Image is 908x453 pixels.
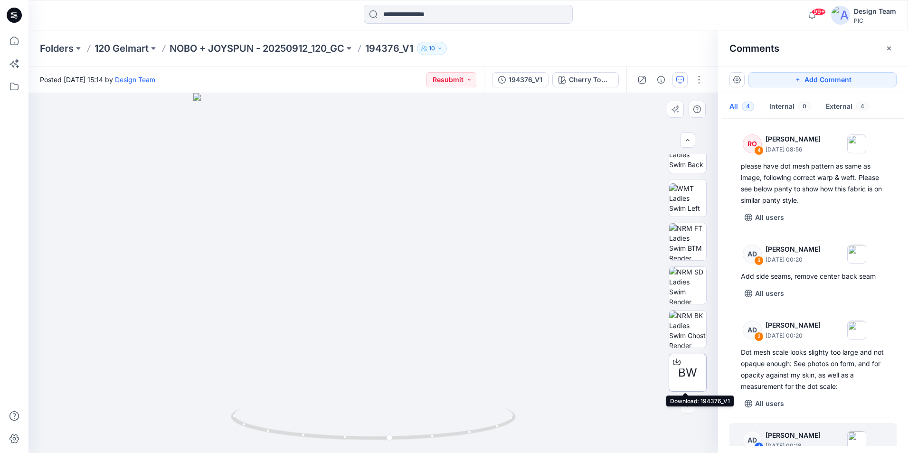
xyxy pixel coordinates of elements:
[755,212,784,223] p: All users
[365,42,413,55] p: 194376_V1
[669,223,706,260] img: NRM FT Ladies Swim BTM Render
[742,102,754,111] span: 4
[40,75,155,85] span: Posted [DATE] 15:14 by
[653,72,669,87] button: Details
[669,311,706,348] img: NRM BK Ladies Swim Ghost Render
[755,288,784,299] p: All users
[722,95,762,119] button: All
[741,286,788,301] button: All users
[678,364,697,381] span: BW
[743,134,762,153] div: RO
[741,396,788,411] button: All users
[741,347,885,392] div: Dot mesh scale looks slighty too large and not opaque enough: See photos on form, and for opacity...
[429,43,435,54] p: 10
[95,42,149,55] a: 120 Gelmart
[755,398,784,409] p: All users
[509,75,542,85] div: 194376_V1
[743,321,762,340] div: AD
[854,17,896,24] div: PIC
[552,72,619,87] button: Cherry Tomato
[417,42,447,55] button: 10
[569,75,613,85] div: Cherry Tomato
[762,95,818,119] button: Internal
[766,430,821,441] p: [PERSON_NAME]
[766,441,821,451] p: [DATE] 00:18
[748,72,897,87] button: Add Comment
[754,146,764,155] div: 4
[754,332,764,341] div: 2
[729,43,779,54] h2: Comments
[766,133,821,145] p: [PERSON_NAME]
[766,244,821,255] p: [PERSON_NAME]
[798,102,811,111] span: 0
[669,267,706,304] img: NRM SD Ladies Swim Render
[812,8,826,16] span: 99+
[741,160,885,206] div: please have dot mesh pattern as same as image, following correct warp & weft. Please see below pa...
[741,210,788,225] button: All users
[766,255,821,264] p: [DATE] 00:20
[741,271,885,282] div: Add side seams, remove center back seam
[743,431,762,450] div: AD
[40,42,74,55] a: Folders
[818,95,876,119] button: External
[669,183,706,213] img: WMT Ladies Swim Left
[766,331,821,340] p: [DATE] 00:20
[856,102,869,111] span: 4
[754,256,764,265] div: 3
[754,442,764,452] div: 1
[766,145,821,154] p: [DATE] 08:56
[170,42,344,55] a: NOBO + JOYSPUN - 20250912_120_GC
[669,140,706,170] img: WMT Ladies Swim Back
[854,6,896,17] div: Design Team
[766,320,821,331] p: [PERSON_NAME]
[492,72,549,87] button: 194376_V1
[743,245,762,264] div: AD
[831,6,850,25] img: avatar
[115,75,155,84] a: Design Team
